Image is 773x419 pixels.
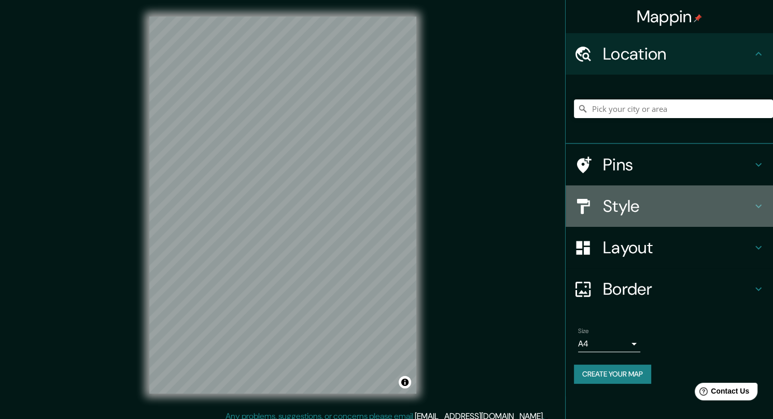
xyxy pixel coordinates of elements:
[566,268,773,310] div: Border
[603,154,752,175] h4: Pins
[566,185,773,227] div: Style
[603,237,752,258] h4: Layout
[681,379,762,408] iframe: Help widget launcher
[399,376,411,388] button: Toggle attribution
[637,6,702,27] h4: Mappin
[574,99,773,118] input: Pick your city or area
[694,14,702,22] img: pin-icon.png
[603,279,752,299] h4: Border
[566,33,773,75] div: Location
[578,336,640,352] div: A4
[603,196,752,216] h4: Style
[578,327,589,336] label: Size
[566,227,773,268] div: Layout
[603,44,752,64] h4: Location
[574,365,651,384] button: Create your map
[566,144,773,185] div: Pins
[149,17,416,394] canvas: Map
